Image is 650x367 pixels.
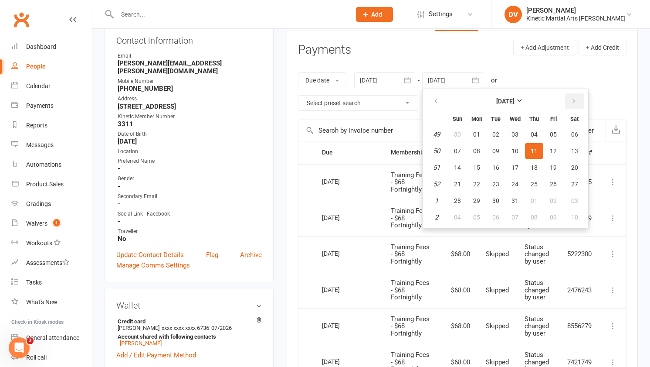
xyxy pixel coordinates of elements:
span: 27 [571,181,578,188]
td: 8556279 [559,308,600,344]
span: Training Fees - $68 Fortnightly [391,171,430,193]
span: 08 [531,214,538,221]
a: Update Contact Details [116,250,184,260]
a: Assessments [11,253,92,273]
td: 2476243 [559,272,600,308]
a: Product Sales [11,175,92,194]
div: Dashboard [26,43,56,50]
a: Calendar [11,76,92,96]
button: Add [356,7,393,22]
div: Messages [26,141,54,148]
strong: [DATE] [496,98,515,105]
span: Training Fees - $68 Fortnightly [391,207,430,229]
span: 20 [571,164,578,171]
em: 1 [435,197,438,205]
td: $68.00 [440,236,478,272]
small: Wednesday [510,116,521,122]
span: 12 [550,147,557,154]
span: 06 [492,214,499,221]
div: [DATE] [322,175,362,188]
strong: Account shared with following contacts [118,333,257,340]
a: People [11,57,92,76]
strong: Credit card [118,318,257,325]
div: Date of Birth [118,130,262,138]
span: 26 [550,181,557,188]
button: 26 [544,176,562,192]
span: 2 [27,337,34,344]
div: Secondary Email [118,192,262,201]
a: Messages [11,135,92,155]
button: + Add Credit [579,40,626,55]
span: 02 [550,197,557,204]
div: Assessments [26,259,69,266]
button: 29 [467,193,486,209]
strong: No [118,235,262,243]
td: 5222300 [559,236,600,272]
span: Settings [429,4,453,24]
span: Skipped [486,250,509,258]
button: 20 [563,160,586,175]
div: Kinetic Member Number [118,113,262,121]
button: + Add Adjustment [513,40,576,55]
input: Search... [115,8,345,21]
span: Skipped [486,322,509,330]
button: 01 [467,127,486,142]
strong: - [118,165,262,172]
div: [DATE] [322,211,362,224]
a: Dashboard [11,37,92,57]
span: 09 [492,147,499,154]
span: 28 [454,197,461,204]
div: Tasks [26,279,42,286]
span: 19 [550,164,557,171]
div: [DATE] [322,283,362,296]
button: 23 [487,176,505,192]
a: Tasks [11,273,92,292]
button: 18 [525,160,543,175]
div: Preferred Name [118,157,262,165]
span: 16 [492,164,499,171]
span: Status changed by user [525,243,549,265]
span: 05 [550,131,557,138]
button: 09 [544,209,562,225]
span: Add [371,11,382,18]
small: Monday [471,116,482,122]
button: 07 [506,209,524,225]
span: 05 [473,214,480,221]
span: 14 [454,164,461,171]
span: 09 [550,214,557,221]
td: $68.00 [440,272,478,308]
div: Location [118,147,262,156]
div: [PERSON_NAME] [526,7,626,14]
div: Workouts [26,240,52,247]
em: 52 [433,180,440,188]
span: 1 [53,219,60,226]
small: Saturday [570,116,579,122]
span: 03 [571,197,578,204]
a: Automations [11,155,92,175]
div: Reports [26,122,47,129]
a: Waivers 1 [11,214,92,233]
button: 12 [544,143,562,159]
a: Gradings [11,194,92,214]
button: 04 [525,127,543,142]
span: 31 [511,197,518,204]
button: 10 [563,209,586,225]
button: 08 [467,143,486,159]
span: 04 [454,214,461,221]
div: Social Link - Facebook [118,210,262,218]
span: 10 [571,214,578,221]
span: 21 [454,181,461,188]
div: Kinetic Martial Arts [PERSON_NAME] [526,14,626,22]
div: People [26,63,46,70]
button: 02 [544,193,562,209]
div: Gradings [26,200,51,207]
small: Tuesday [491,116,501,122]
button: 03 [506,127,524,142]
button: 14 [448,160,467,175]
a: Payments [11,96,92,116]
h3: Wallet [116,301,262,310]
button: 08 [525,209,543,225]
div: Traveller [118,227,262,236]
div: [DATE] [322,247,362,260]
strong: - [118,182,262,190]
